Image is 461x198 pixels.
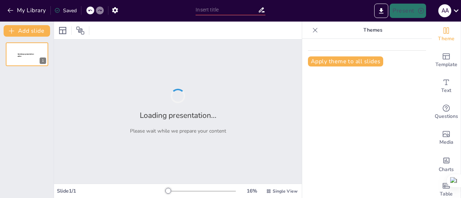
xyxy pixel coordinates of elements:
span: Position [76,26,85,35]
span: Text [441,87,451,95]
span: Sendsteps presentation editor [18,53,34,57]
h2: Loading presentation... [140,110,216,120]
div: Add ready made slides [432,47,461,73]
div: Saved [54,7,77,14]
div: 16 % [243,188,260,194]
div: 1 [6,42,48,66]
span: Single View [273,188,297,194]
span: Theme [438,35,455,43]
button: My Library [5,5,49,16]
div: A A [438,4,451,17]
div: Change the overall theme [432,22,461,47]
span: Questions [435,112,458,120]
p: Themes [321,22,425,39]
div: Add text boxes [432,73,461,99]
div: 1 [40,57,46,64]
input: Insert title [196,5,258,15]
button: Apply theme to all slides [308,56,383,66]
div: Get real-time input from your audience [432,99,461,125]
button: Export to PowerPoint [374,4,388,18]
span: Media [439,138,453,146]
button: Present [390,4,426,18]
div: Add charts and graphs [432,151,461,177]
div: Add images, graphics, shapes or video [432,125,461,151]
button: Add slide [4,25,50,37]
div: Slide 1 / 1 [57,188,167,194]
p: Please wait while we prepare your content [130,128,226,134]
span: Charts [439,166,454,174]
span: Template [435,61,457,69]
span: Table [440,190,453,198]
div: Layout [57,25,68,36]
button: A A [438,4,451,18]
